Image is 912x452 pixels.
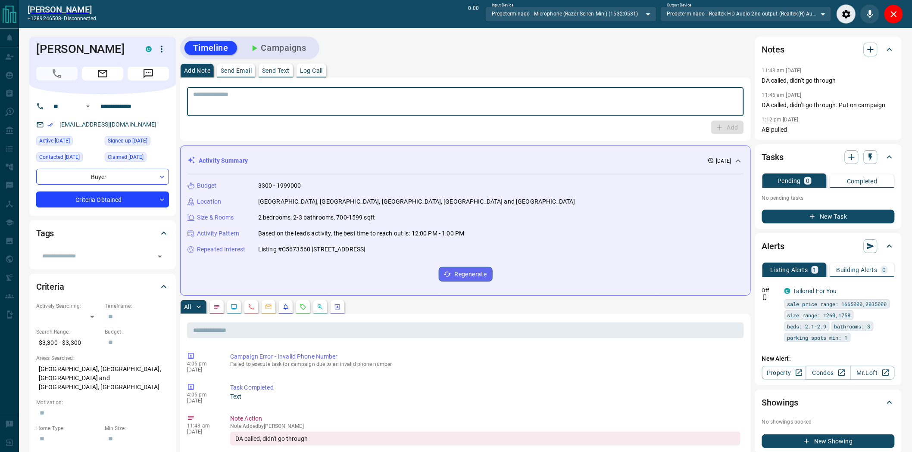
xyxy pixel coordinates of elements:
[83,101,93,111] button: Open
[187,367,217,373] p: [DATE]
[787,300,887,308] span: sale price range: 1665000,2035000
[762,150,784,164] h2: Tasks
[197,197,221,206] p: Location
[884,4,903,24] div: Close
[39,136,70,145] span: Active [DATE]
[36,42,133,56] h1: [PERSON_NAME]
[36,67,78,80] span: Call
[184,41,237,55] button: Timeline
[813,267,817,273] p: 1
[492,3,514,8] label: Input Device
[36,169,169,185] div: Buyer
[787,322,827,331] span: beds: 2.1-2.9
[187,398,217,404] p: [DATE]
[762,354,895,363] p: New Alert:
[762,101,895,110] p: DA called, didn't go through. Put on campaign
[28,15,96,22] p: +1289246508 -
[230,352,740,361] p: Campaign Error - Invalid Phone Number
[258,197,575,206] p: [GEOGRAPHIC_DATA], [GEOGRAPHIC_DATA], [GEOGRAPHIC_DATA], [GEOGRAPHIC_DATA] and [GEOGRAPHIC_DATA]
[439,267,493,282] button: Regenerate
[197,245,245,254] p: Repeated Interest
[197,229,239,238] p: Activity Pattern
[762,76,895,85] p: DA called, didn't go through
[39,153,80,161] span: Contacted [DATE]
[248,303,255,310] svg: Calls
[806,366,850,380] a: Condos
[36,152,100,164] div: Sat Aug 16 2025
[36,192,169,207] div: Criteria Obtained
[661,6,831,21] div: Predeterminado - Realtek HD Audio 2nd output (Realtek(R) Audio)
[258,245,365,254] p: Listing #C5673560 [STREET_ADDRESS]
[105,152,169,164] div: Sun Mar 16 2025
[36,226,54,240] h2: Tags
[762,39,895,60] div: Notes
[230,414,740,423] p: Note Action
[265,303,272,310] svg: Emails
[762,392,895,413] div: Showings
[258,229,464,238] p: Based on the lead's activity, the best time to reach out is: 12:00 PM - 1:00 PM
[837,4,856,24] div: Audio Settings
[231,303,237,310] svg: Lead Browsing Activity
[230,432,740,446] div: DA called, didn't go through
[36,424,100,432] p: Home Type:
[837,267,878,273] p: Building Alerts
[47,122,53,128] svg: Email Verified
[468,4,479,24] p: 0:00
[860,4,880,24] div: Mute
[771,267,808,273] p: Listing Alerts
[36,276,169,297] div: Criteria
[128,67,169,80] span: Message
[847,178,878,184] p: Completed
[793,288,837,294] a: Tailored For You
[806,178,809,184] p: 0
[28,4,96,15] a: [PERSON_NAME]
[105,136,169,148] div: Sun Mar 16 2025
[36,136,100,148] div: Mon Aug 11 2025
[187,423,217,429] p: 11:43 am
[184,304,191,310] p: All
[784,288,790,294] div: condos.ca
[762,287,779,294] p: Off
[787,311,851,319] span: size range: 1260,1758
[778,178,801,184] p: Pending
[258,213,375,222] p: 2 bedrooms, 2-3 bathrooms, 700-1599 sqft
[187,361,217,367] p: 4:05 pm
[762,418,895,426] p: No showings booked
[36,354,169,362] p: Areas Searched:
[716,157,731,165] p: [DATE]
[762,236,895,257] div: Alerts
[762,294,768,300] svg: Push Notification Only
[762,434,895,448] button: New Showing
[221,68,252,74] p: Send Email
[36,223,169,244] div: Tags
[762,239,784,253] h2: Alerts
[787,333,848,342] span: parking spots min: 1
[258,181,301,190] p: 3300 - 1999000
[762,147,895,167] div: Tasks
[187,153,743,169] div: Activity Summary[DATE]
[213,303,220,310] svg: Notes
[36,399,169,406] p: Motivation:
[105,424,169,432] p: Min Size:
[105,328,169,336] p: Budget:
[300,303,306,310] svg: Requests
[334,303,341,310] svg: Agent Actions
[762,117,799,123] p: 1:12 pm [DATE]
[197,213,234,222] p: Size & Rooms
[762,125,895,134] p: AB pulled
[187,429,217,435] p: [DATE]
[36,362,169,394] p: [GEOGRAPHIC_DATA], [GEOGRAPHIC_DATA], [GEOGRAPHIC_DATA] and [GEOGRAPHIC_DATA], [GEOGRAPHIC_DATA]
[282,303,289,310] svg: Listing Alerts
[108,136,147,145] span: Signed up [DATE]
[850,366,895,380] a: Mr.Loft
[36,336,100,350] p: $3,300 - $3,300
[64,15,96,22] span: disconnected
[36,302,100,310] p: Actively Searching:
[762,92,802,98] p: 11:46 am [DATE]
[199,156,248,165] p: Activity Summary
[883,267,886,273] p: 0
[230,423,740,429] p: Note Added by [PERSON_NAME]
[762,68,802,74] p: 11:43 am [DATE]
[762,210,895,223] button: New Task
